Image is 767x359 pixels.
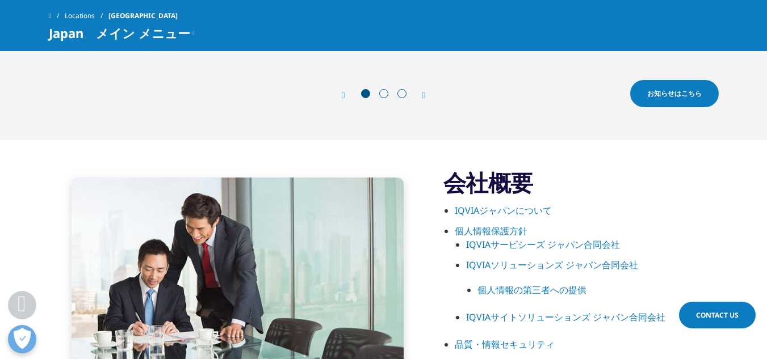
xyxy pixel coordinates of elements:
span: [GEOGRAPHIC_DATA] [108,6,178,26]
a: Locations [65,6,108,26]
a: IQVIAサービシーズ ジャパン合同会社 [466,238,620,251]
div: Previous slide [342,90,357,100]
a: 個人情報保護方針 [455,225,527,237]
span: Contact Us [696,310,739,320]
a: IQVIAサイトソリューションズ ジャパン合同会社 [466,311,665,323]
a: IQVIAソリューションズ ジャパン合同会社 [466,259,638,271]
a: IQVIAジャパンについて [455,204,552,217]
span: Japan メイン メニュー [49,26,190,40]
a: お知らせはこちら [630,80,719,107]
h3: 会社概要 [443,168,719,197]
a: 品質・情報セキュリティ [455,338,555,350]
a: 個人情報の第三者への提供 [477,284,586,296]
span: お知らせはこちら [647,88,702,99]
button: Open Preferences [8,325,36,353]
a: Contact Us [679,302,756,328]
div: Next slide [411,90,426,100]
